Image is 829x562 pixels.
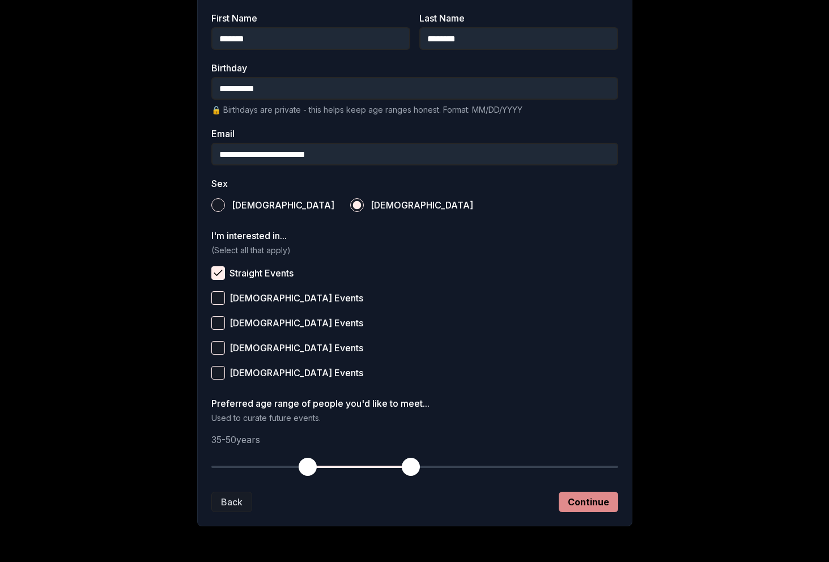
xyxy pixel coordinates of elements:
[229,318,363,327] span: [DEMOGRAPHIC_DATA] Events
[211,366,225,380] button: [DEMOGRAPHIC_DATA] Events
[211,14,410,23] label: First Name
[211,316,225,330] button: [DEMOGRAPHIC_DATA] Events
[211,231,618,240] label: I'm interested in...
[211,179,618,188] label: Sex
[211,129,618,138] label: Email
[229,269,294,278] span: Straight Events
[211,198,225,212] button: [DEMOGRAPHIC_DATA]
[211,399,618,408] label: Preferred age range of people you'd like to meet...
[211,433,618,446] p: 35 - 50 years
[371,201,473,210] span: [DEMOGRAPHIC_DATA]
[211,266,225,280] button: Straight Events
[211,291,225,305] button: [DEMOGRAPHIC_DATA] Events
[419,14,618,23] label: Last Name
[229,368,363,377] span: [DEMOGRAPHIC_DATA] Events
[229,293,363,303] span: [DEMOGRAPHIC_DATA] Events
[232,201,334,210] span: [DEMOGRAPHIC_DATA]
[211,412,618,424] p: Used to curate future events.
[211,245,618,256] p: (Select all that apply)
[211,104,618,116] p: 🔒 Birthdays are private - this helps keep age ranges honest. Format: MM/DD/YYYY
[211,63,618,73] label: Birthday
[559,492,618,512] button: Continue
[229,343,363,352] span: [DEMOGRAPHIC_DATA] Events
[211,492,252,512] button: Back
[211,341,225,355] button: [DEMOGRAPHIC_DATA] Events
[350,198,364,212] button: [DEMOGRAPHIC_DATA]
